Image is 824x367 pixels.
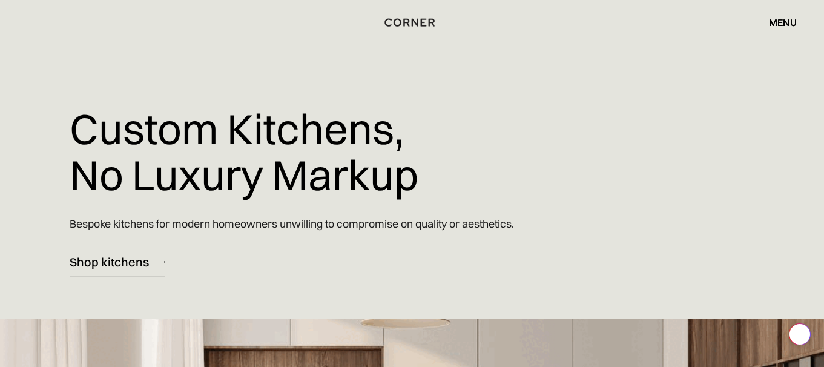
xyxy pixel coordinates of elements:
[70,254,149,270] div: Shop kitchens
[70,207,514,241] p: Bespoke kitchens for modern homeowners unwilling to compromise on quality or aesthetics.
[70,247,165,277] a: Shop kitchens
[757,12,797,33] div: menu
[384,15,440,30] a: home
[769,18,797,27] div: menu
[70,97,418,207] h1: Custom Kitchens, No Luxury Markup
